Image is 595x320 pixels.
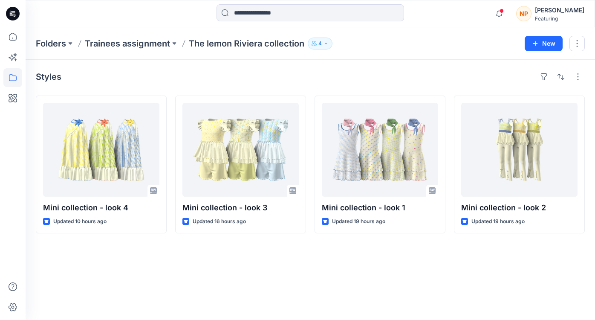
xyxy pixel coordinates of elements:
p: Updated 16 hours ago [193,217,246,226]
button: New [525,36,563,51]
a: Mini collection - look 1 [322,103,438,197]
h4: Styles [36,72,61,82]
button: 4 [308,38,332,49]
a: Mini collection - look 3 [182,103,299,197]
p: 4 [318,39,322,48]
p: Updated 19 hours ago [332,217,385,226]
p: Updated 10 hours ago [53,217,107,226]
div: [PERSON_NAME] [535,5,584,15]
div: Featuring [535,15,584,22]
a: Trainees assignment [85,38,170,49]
a: Mini collection - look 2 [461,103,578,197]
p: Mini collection - look 4 [43,202,159,214]
div: NP [516,6,531,21]
p: Mini collection - look 1 [322,202,438,214]
p: Mini collection - look 3 [182,202,299,214]
p: The lemon Riviera collection [189,38,304,49]
p: Mini collection - look 2 [461,202,578,214]
a: Folders [36,38,66,49]
p: Updated 19 hours ago [471,217,525,226]
a: Mini collection - look 4 [43,103,159,197]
